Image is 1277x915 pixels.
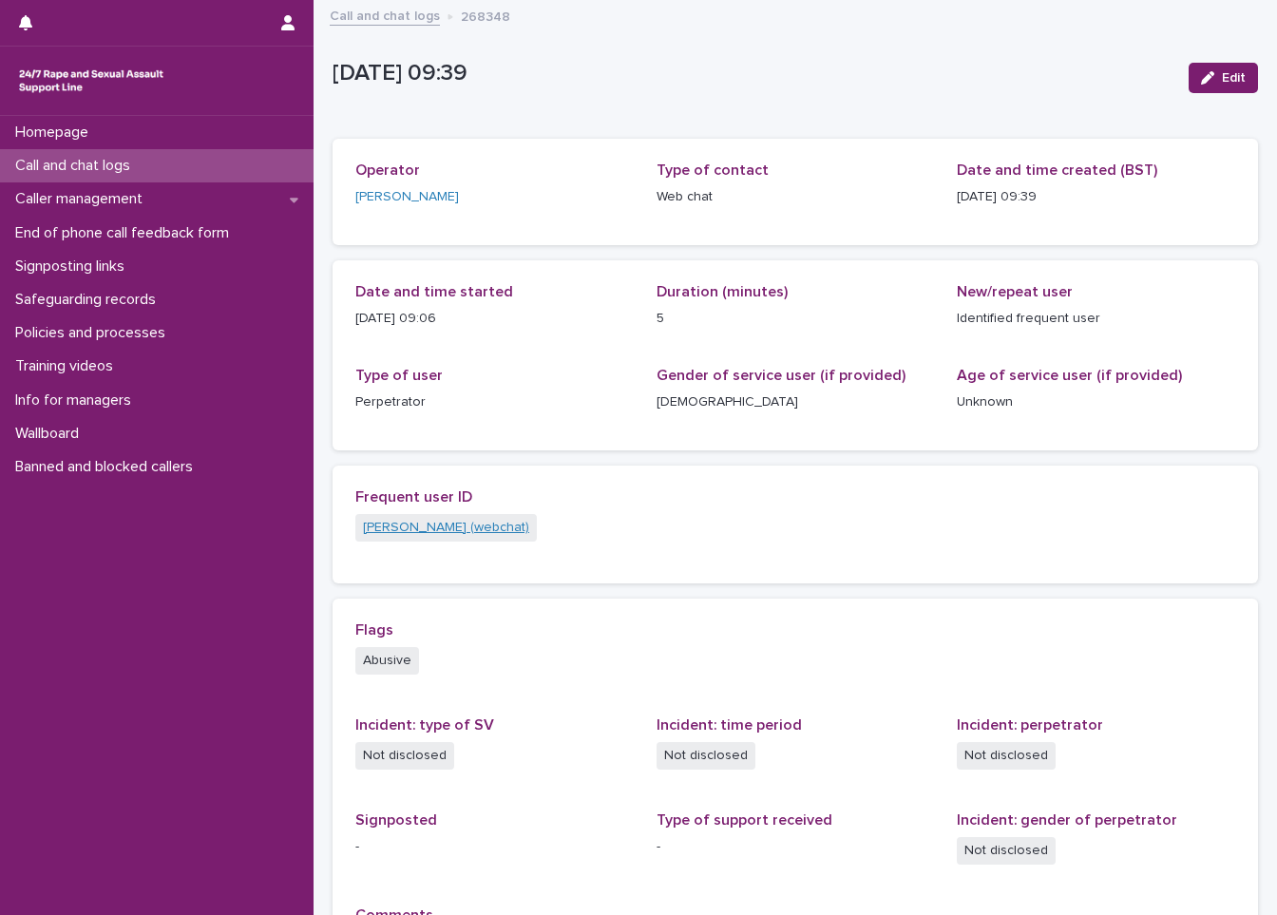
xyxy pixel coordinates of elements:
[8,324,181,342] p: Policies and processes
[8,391,146,410] p: Info for managers
[957,837,1056,865] span: Not disclosed
[957,717,1103,733] span: Incident: perpetrator
[657,162,769,178] span: Type of contact
[333,60,1173,87] p: [DATE] 09:39
[657,309,935,329] p: 5
[957,162,1157,178] span: Date and time created (BST)
[355,392,634,412] p: Perpetrator
[8,357,128,375] p: Training videos
[957,284,1073,299] span: New/repeat user
[355,837,634,857] p: -
[957,309,1235,329] p: Identified frequent user
[8,190,158,208] p: Caller management
[657,837,935,857] p: -
[8,425,94,443] p: Wallboard
[657,717,802,733] span: Incident: time period
[15,62,167,100] img: rhQMoQhaT3yELyF149Cw
[957,812,1177,828] span: Incident: gender of perpetrator
[8,458,208,476] p: Banned and blocked callers
[330,4,440,26] a: Call and chat logs
[355,717,494,733] span: Incident: type of SV
[363,518,529,538] a: [PERSON_NAME] (webchat)
[957,368,1182,383] span: Age of service user (if provided)
[355,742,454,770] span: Not disclosed
[355,162,420,178] span: Operator
[957,742,1056,770] span: Not disclosed
[657,812,832,828] span: Type of support received
[8,124,104,142] p: Homepage
[657,368,905,383] span: Gender of service user (if provided)
[1189,63,1258,93] button: Edit
[355,489,472,505] span: Frequent user ID
[355,647,419,675] span: Abusive
[8,157,145,175] p: Call and chat logs
[355,187,459,207] a: [PERSON_NAME]
[461,5,510,26] p: 268348
[957,187,1235,207] p: [DATE] 09:39
[355,284,513,299] span: Date and time started
[355,368,443,383] span: Type of user
[657,284,788,299] span: Duration (minutes)
[657,742,755,770] span: Not disclosed
[355,622,393,638] span: Flags
[657,187,935,207] p: Web chat
[657,392,935,412] p: [DEMOGRAPHIC_DATA]
[355,309,634,329] p: [DATE] 09:06
[8,224,244,242] p: End of phone call feedback form
[355,812,437,828] span: Signposted
[8,291,171,309] p: Safeguarding records
[957,392,1235,412] p: Unknown
[1222,71,1246,85] span: Edit
[8,257,140,276] p: Signposting links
